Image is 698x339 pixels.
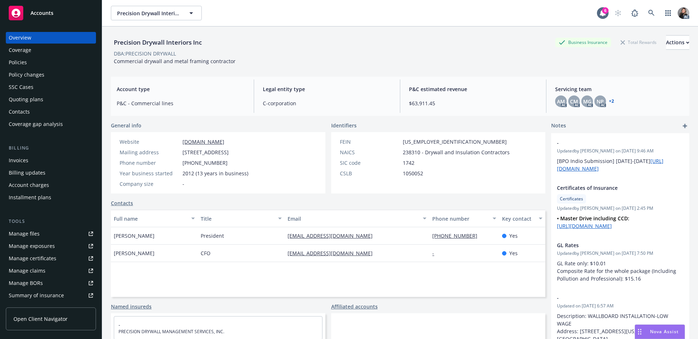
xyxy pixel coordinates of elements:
div: Tools [6,218,96,225]
span: [US_EMPLOYER_IDENTIFICATION_NUMBER] [403,138,507,146]
strong: • Master Drive including CCD: [557,215,629,222]
div: Overview [9,32,31,44]
span: AM [557,98,565,105]
div: Company size [120,180,180,188]
div: Website [120,138,180,146]
div: SIC code [340,159,400,167]
div: Certificates of InsuranceCertificatesUpdatedby [PERSON_NAME] on [DATE] 2:45 PM• Master Drive incl... [551,178,689,236]
span: [PHONE_NUMBER] [182,159,228,167]
div: Drag to move [635,325,644,339]
div: Billing [6,144,96,152]
a: Policy changes [6,69,96,81]
div: CSLB [340,169,400,177]
div: Title [201,215,274,222]
a: Manage exposures [6,240,96,252]
span: Precision Drywall Interiors Inc [117,9,180,17]
button: Actions [666,35,689,50]
span: Yes [509,232,518,240]
a: Quoting plans [6,94,96,105]
button: Title [198,210,285,227]
span: P&C - Commercial lines [117,99,245,107]
span: C-corporation [263,99,391,107]
span: - [182,180,184,188]
span: Account type [117,85,245,93]
div: -Updatedby [PERSON_NAME] on [DATE] 9:46 AM[BPO Indio Submission] [DATE]-[DATE][URL][DOMAIN_NAME] [551,133,689,178]
a: Summary of insurance [6,290,96,301]
span: Updated by [PERSON_NAME] on [DATE] 2:45 PM [557,205,683,212]
div: NAICS [340,148,400,156]
span: - [557,294,665,302]
button: Full name [111,210,198,227]
span: [PERSON_NAME] [114,249,155,257]
a: Contacts [6,106,96,118]
a: Manage files [6,228,96,240]
span: 2012 (13 years in business) [182,169,248,177]
button: Phone number [429,210,499,227]
div: Mailing address [120,148,180,156]
div: Full name [114,215,187,222]
div: 6 [602,7,609,14]
span: President [201,232,224,240]
span: 1742 [403,159,414,167]
div: Manage certificates [9,253,56,264]
span: Updated by [PERSON_NAME] on [DATE] 9:46 AM [557,148,683,154]
a: Named insureds [111,303,152,310]
div: Phone number [120,159,180,167]
div: Phone number [432,215,488,222]
div: Manage claims [9,265,45,277]
span: Updated by [PERSON_NAME] on [DATE] 7:50 PM [557,250,683,257]
span: MG [583,98,591,105]
a: [URL][DOMAIN_NAME] [557,222,612,229]
div: DBA: PRECISION DRYWALL [114,50,176,57]
span: CFO [201,249,210,257]
span: 238310 - Drywall and Insulation Contractors [403,148,510,156]
a: Accounts [6,3,96,23]
span: - [557,139,665,147]
a: Installment plans [6,192,96,203]
span: Certificates [560,196,583,202]
a: Billing updates [6,167,96,179]
div: Coverage [9,44,31,56]
div: Manage files [9,228,40,240]
a: Manage certificates [6,253,96,264]
div: Email [288,215,418,222]
span: General info [111,122,141,129]
span: Legal entity type [263,85,391,93]
a: Policies [6,57,96,68]
button: Nova Assist [635,324,685,339]
p: [BPO Indio Submission] [DATE]-[DATE] [557,157,683,172]
span: Certificates of Insurance [557,184,665,192]
span: Nova Assist [650,328,679,335]
div: Total Rewards [617,38,660,47]
span: Updated on [DATE] 6:57 AM [557,303,683,309]
a: [EMAIL_ADDRESS][DOMAIN_NAME] [288,250,378,257]
a: [PHONE_NUMBER] [432,232,483,239]
a: Affiliated accounts [331,303,378,310]
div: SSC Cases [9,81,33,93]
span: [STREET_ADDRESS] [182,148,229,156]
a: [DOMAIN_NAME] [182,138,224,145]
a: Manage BORs [6,277,96,289]
div: Precision Drywall Interiors Inc [111,38,205,47]
div: Manage exposures [9,240,55,252]
div: GL RatesUpdatedby [PERSON_NAME] on [DATE] 7:50 PMGL Rate only: $10.01 Composite Rate for the whol... [551,236,689,288]
div: Contacts [9,106,30,118]
a: Search [644,6,659,20]
a: - [432,250,440,257]
a: Manage claims [6,265,96,277]
span: PRECISION DRYWALL MANAGEMENT SERVICES, INC. [119,328,318,335]
div: Summary of insurance [9,290,64,301]
span: CM [570,98,578,105]
span: Commercial drywall and metal framing contractor [114,58,236,65]
div: Billing updates [9,167,45,179]
div: Installment plans [9,192,51,203]
a: add [681,122,689,130]
div: Business Insurance [555,38,611,47]
a: Account charges [6,179,96,191]
div: FEIN [340,138,400,146]
a: +2 [609,99,614,103]
span: 1050052 [403,169,423,177]
a: Contacts [111,199,133,207]
img: photo [678,7,689,19]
